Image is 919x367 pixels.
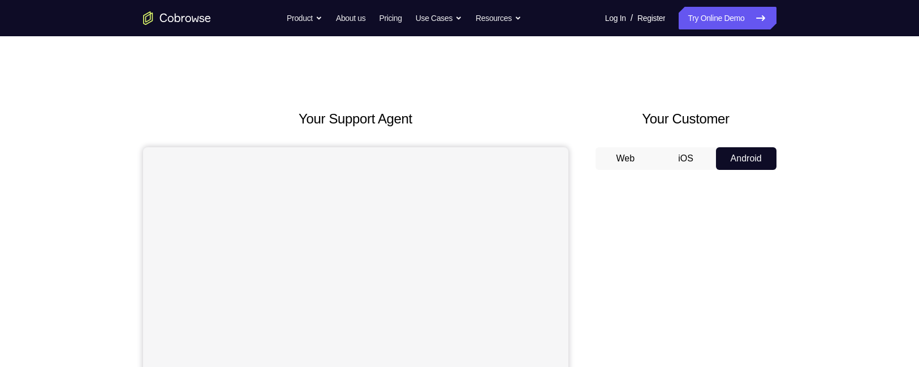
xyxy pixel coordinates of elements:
a: Register [637,7,665,29]
a: Pricing [379,7,402,29]
button: Product [287,7,322,29]
button: iOS [655,147,716,170]
h2: Your Support Agent [143,109,568,129]
button: Web [596,147,656,170]
button: Android [716,147,776,170]
a: About us [336,7,365,29]
button: Use Cases [416,7,462,29]
button: Resources [476,7,521,29]
a: Try Online Demo [679,7,776,29]
span: / [631,11,633,25]
h2: Your Customer [596,109,776,129]
a: Go to the home page [143,11,211,25]
a: Log In [605,7,626,29]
